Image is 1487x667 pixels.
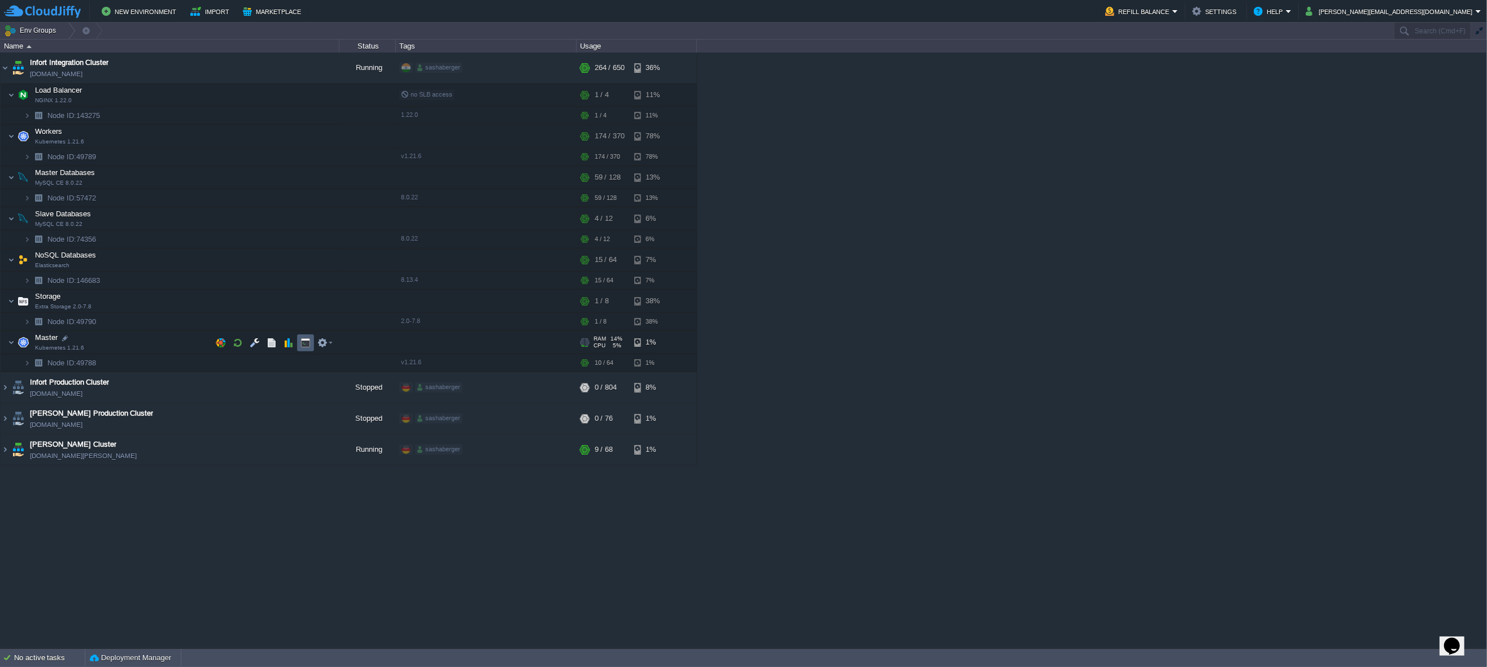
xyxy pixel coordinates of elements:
[401,194,418,200] span: 8.0.22
[340,40,395,53] div: Status
[1,434,10,465] img: AMDAwAAAACH5BAEAAAAALAAAAAABAAEAAAICRAEAOw==
[634,84,671,106] div: 11%
[35,180,82,186] span: MySQL CE 8.0.22
[14,649,85,667] div: No active tasks
[34,251,98,259] a: NoSQL DatabasesElasticsearch
[34,291,62,301] span: Storage
[339,53,396,83] div: Running
[34,85,84,95] span: Load Balancer
[15,125,31,147] img: AMDAwAAAACH5BAEAAAAALAAAAAABAAEAAAICRAEAOw==
[634,207,671,230] div: 6%
[30,354,46,372] img: AMDAwAAAACH5BAEAAAAALAAAAAABAAEAAAICRAEAOw==
[46,193,98,203] a: Node ID:57472
[1440,622,1476,656] iframe: chat widget
[46,152,98,162] span: 49789
[634,313,671,330] div: 38%
[595,354,613,372] div: 10 / 64
[34,86,84,94] a: Load BalancerNGINX 1.22.0
[415,63,463,73] div: sashaberger
[634,290,671,312] div: 38%
[30,189,46,207] img: AMDAwAAAACH5BAEAAAAALAAAAAABAAEAAAICRAEAOw==
[634,354,671,372] div: 1%
[30,377,109,388] a: Infort Production Cluster
[47,276,76,285] span: Node ID:
[30,230,46,248] img: AMDAwAAAACH5BAEAAAAALAAAAAABAAEAAAICRAEAOw==
[595,125,625,147] div: 174 / 370
[24,230,30,248] img: AMDAwAAAACH5BAEAAAAALAAAAAABAAEAAAICRAEAOw==
[46,276,102,285] span: 146683
[34,127,64,136] span: Workers
[595,290,609,312] div: 1 / 8
[595,403,613,434] div: 0 / 76
[30,450,137,461] a: [DOMAIN_NAME][PERSON_NAME]
[47,152,76,161] span: Node ID:
[339,434,396,465] div: Running
[24,272,30,289] img: AMDAwAAAACH5BAEAAAAALAAAAAABAAEAAAICRAEAOw==
[24,354,30,372] img: AMDAwAAAACH5BAEAAAAALAAAAAABAAEAAAICRAEAOw==
[30,272,46,289] img: AMDAwAAAACH5BAEAAAAALAAAAAABAAEAAAICRAEAOw==
[595,230,610,248] div: 4 / 12
[24,148,30,165] img: AMDAwAAAACH5BAEAAAAALAAAAAABAAEAAAICRAEAOw==
[595,313,607,330] div: 1 / 8
[34,127,64,136] a: WorkersKubernetes 1.21.6
[401,152,421,159] span: v1.21.6
[634,107,671,124] div: 11%
[15,166,31,189] img: AMDAwAAAACH5BAEAAAAALAAAAAABAAEAAAICRAEAOw==
[8,331,15,354] img: AMDAwAAAACH5BAEAAAAALAAAAAABAAEAAAICRAEAOw==
[595,372,617,403] div: 0 / 804
[8,166,15,189] img: AMDAwAAAACH5BAEAAAAALAAAAAABAAEAAAICRAEAOw==
[15,331,31,354] img: AMDAwAAAACH5BAEAAAAALAAAAAABAAEAAAICRAEAOw==
[401,317,420,324] span: 2.0-7.8
[27,45,32,48] img: AMDAwAAAACH5BAEAAAAALAAAAAABAAEAAAICRAEAOw==
[46,234,98,244] a: Node ID:74356
[46,358,98,368] span: 49788
[30,68,82,80] a: [DOMAIN_NAME]
[90,652,171,664] button: Deployment Manager
[634,166,671,189] div: 13%
[46,152,98,162] a: Node ID:49789
[4,5,81,19] img: CloudJiffy
[10,53,26,83] img: AMDAwAAAACH5BAEAAAAALAAAAAABAAEAAAICRAEAOw==
[15,207,31,230] img: AMDAwAAAACH5BAEAAAAALAAAAAABAAEAAAICRAEAOw==
[190,5,233,18] button: Import
[15,249,31,271] img: AMDAwAAAACH5BAEAAAAALAAAAAABAAEAAAICRAEAOw==
[34,210,93,218] a: Slave DatabasesMySQL CE 8.0.22
[35,221,82,228] span: MySQL CE 8.0.22
[10,434,26,465] img: AMDAwAAAACH5BAEAAAAALAAAAAABAAEAAAICRAEAOw==
[34,292,62,300] a: StorageExtra Storage 2.0-7.8
[634,230,671,248] div: 6%
[1105,5,1172,18] button: Refill Balance
[10,372,26,403] img: AMDAwAAAACH5BAEAAAAALAAAAAABAAEAAAICRAEAOw==
[47,359,76,367] span: Node ID:
[634,434,671,465] div: 1%
[401,235,418,242] span: 8.0.22
[4,23,60,38] button: Env Groups
[30,408,153,419] span: [PERSON_NAME] Production Cluster
[634,53,671,83] div: 36%
[1306,5,1476,18] button: [PERSON_NAME][EMAIL_ADDRESS][DOMAIN_NAME]
[634,249,671,271] div: 7%
[1,40,339,53] div: Name
[595,207,613,230] div: 4 / 12
[102,5,180,18] button: New Environment
[634,189,671,207] div: 13%
[339,403,396,434] div: Stopped
[8,125,15,147] img: AMDAwAAAACH5BAEAAAAALAAAAAABAAEAAAICRAEAOw==
[10,403,26,434] img: AMDAwAAAACH5BAEAAAAALAAAAAABAAEAAAICRAEAOw==
[396,40,576,53] div: Tags
[634,272,671,289] div: 7%
[30,57,108,68] a: Infort Integration Cluster
[634,331,671,354] div: 1%
[24,189,30,207] img: AMDAwAAAACH5BAEAAAAALAAAAAABAAEAAAICRAEAOw==
[34,333,59,342] a: MasterKubernetes 1.21.6
[30,148,46,165] img: AMDAwAAAACH5BAEAAAAALAAAAAABAAEAAAICRAEAOw==
[46,193,98,203] span: 57472
[1,53,10,83] img: AMDAwAAAACH5BAEAAAAALAAAAAABAAEAAAICRAEAOw==
[1,372,10,403] img: AMDAwAAAACH5BAEAAAAALAAAAAABAAEAAAICRAEAOw==
[15,290,31,312] img: AMDAwAAAACH5BAEAAAAALAAAAAABAAEAAAICRAEAOw==
[46,276,102,285] a: Node ID:146683
[35,345,84,351] span: Kubernetes 1.21.6
[30,419,82,430] a: [DOMAIN_NAME]
[46,358,98,368] a: Node ID:49788
[46,317,98,326] a: Node ID:49790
